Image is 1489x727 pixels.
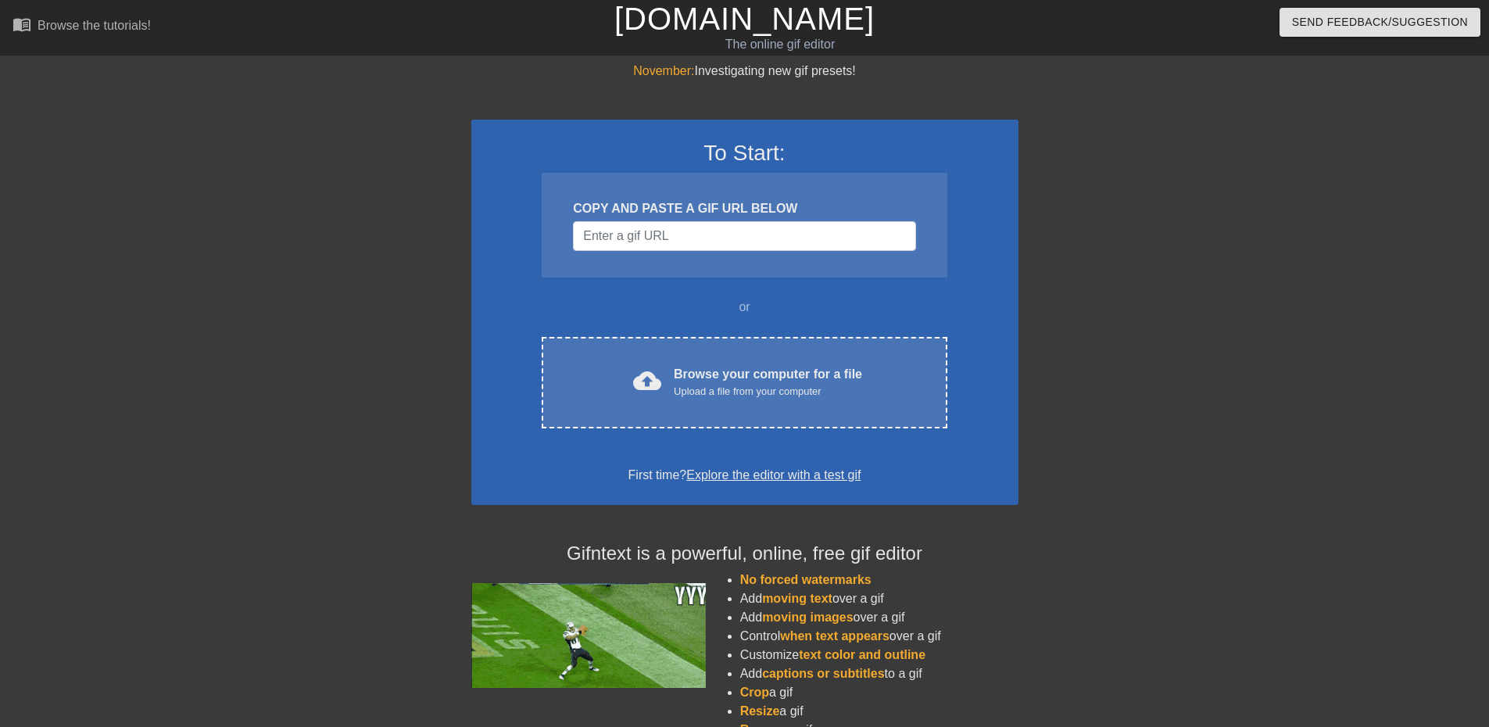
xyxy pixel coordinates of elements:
[13,15,151,39] a: Browse the tutorials!
[674,365,862,399] div: Browse your computer for a file
[740,573,872,586] span: No forced watermarks
[762,592,832,605] span: moving text
[633,367,661,395] span: cloud_upload
[799,648,925,661] span: text color and outline
[762,611,853,624] span: moving images
[740,664,1018,683] li: Add to a gif
[471,583,706,688] img: football_small.gif
[38,19,151,32] div: Browse the tutorials!
[633,64,694,77] span: November:
[1292,13,1468,32] span: Send Feedback/Suggestion
[471,62,1018,81] div: Investigating new gif presets!
[740,704,780,718] span: Resize
[471,543,1018,565] h4: Gifntext is a powerful, online, free gif editor
[504,35,1056,54] div: The online gif editor
[762,667,884,680] span: captions or subtitles
[1280,8,1480,37] button: Send Feedback/Suggestion
[512,298,978,317] div: or
[740,627,1018,646] li: Control over a gif
[492,466,998,485] div: First time?
[740,646,1018,664] li: Customize
[740,702,1018,721] li: a gif
[13,15,31,34] span: menu_book
[780,629,889,643] span: when text appears
[492,140,998,167] h3: To Start:
[740,608,1018,627] li: Add over a gif
[674,384,862,399] div: Upload a file from your computer
[614,2,875,36] a: [DOMAIN_NAME]
[740,686,769,699] span: Crop
[573,221,915,251] input: Username
[740,683,1018,702] li: a gif
[740,589,1018,608] li: Add over a gif
[573,199,915,218] div: COPY AND PASTE A GIF URL BELOW
[686,468,861,482] a: Explore the editor with a test gif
